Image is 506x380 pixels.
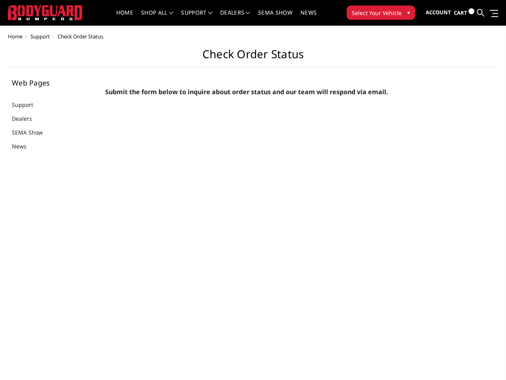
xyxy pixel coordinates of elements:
[58,33,103,40] span: Check Order Status
[12,114,42,123] a: Dealers
[12,101,43,109] a: Support
[30,33,50,40] a: Support
[407,8,410,17] span: ▾
[181,10,212,25] a: Support
[220,10,250,25] a: Dealers
[454,2,474,24] a: Cart
[8,5,83,20] img: BODYGUARD BUMPERS
[352,9,402,17] span: Select Your Vehicle
[454,9,467,16] span: Cart
[347,6,415,20] button: Select Your Vehicle
[12,128,53,137] a: SEMA Show
[426,9,451,16] span: Account
[8,47,498,67] h1: Check Order Status
[8,33,23,40] a: Home
[116,10,133,25] a: Home
[105,87,388,96] span: Submit the form below to inquire about order status and our team will respond via email.
[426,2,451,23] a: Account
[141,10,173,25] a: shop all
[12,79,97,86] h5: Web Pages
[258,10,293,25] a: SEMA Show
[300,10,317,25] a: News
[12,142,36,150] a: News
